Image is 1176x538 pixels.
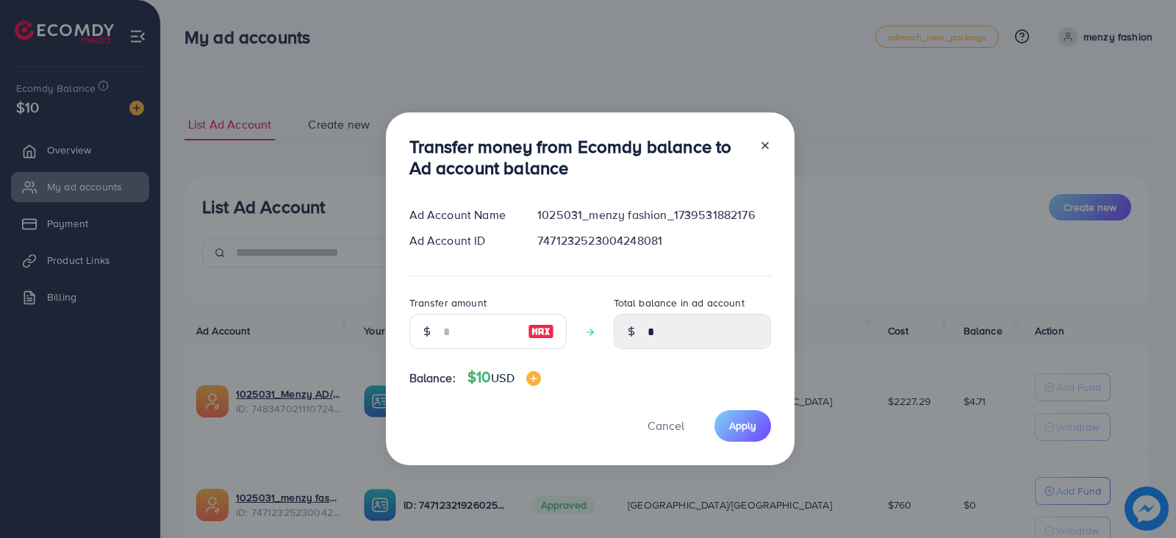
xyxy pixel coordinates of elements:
[467,368,541,387] h4: $10
[729,418,756,433] span: Apply
[629,410,703,442] button: Cancel
[409,370,456,387] span: Balance:
[409,136,747,179] h3: Transfer money from Ecomdy balance to Ad account balance
[398,232,526,249] div: Ad Account ID
[491,370,514,386] span: USD
[398,207,526,223] div: Ad Account Name
[526,371,541,386] img: image
[526,232,782,249] div: 7471232523004248081
[714,410,771,442] button: Apply
[528,323,554,340] img: image
[648,417,684,434] span: Cancel
[614,295,745,310] label: Total balance in ad account
[526,207,782,223] div: 1025031_menzy fashion_1739531882176
[409,295,487,310] label: Transfer amount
